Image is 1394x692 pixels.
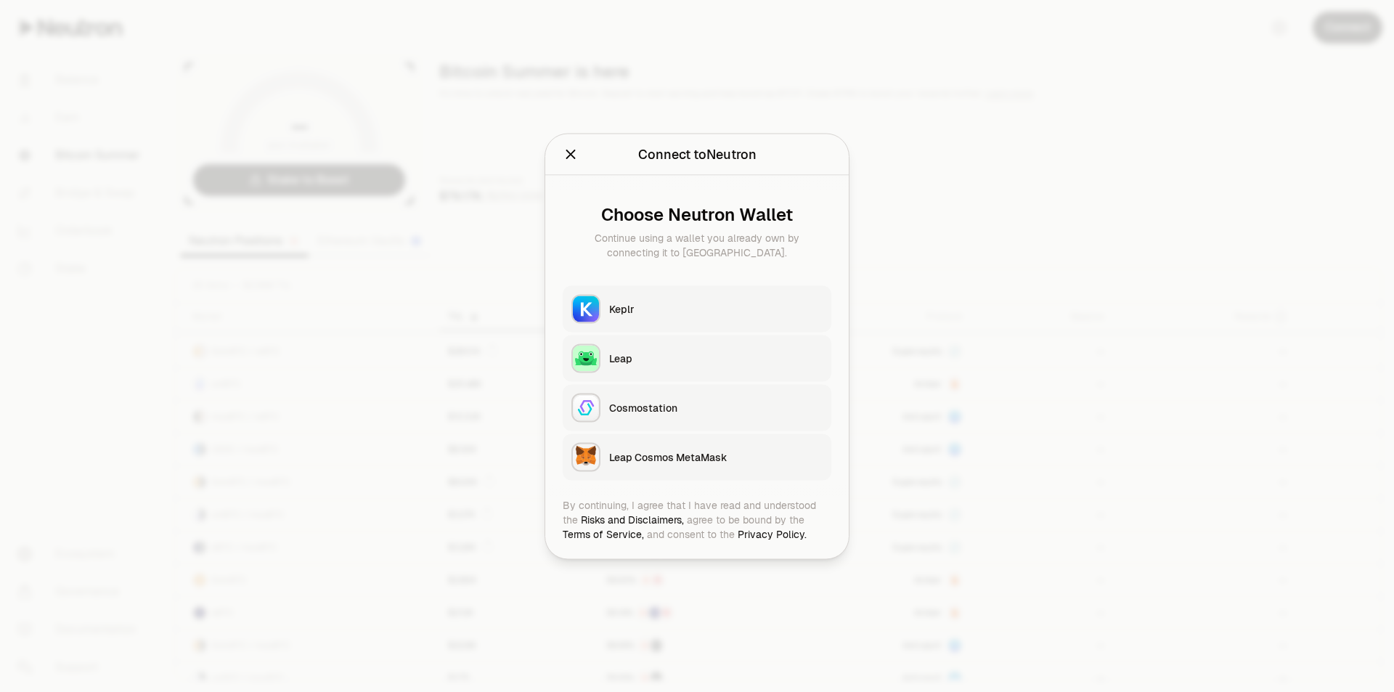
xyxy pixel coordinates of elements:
div: Continue using a wallet you already own by connecting it to [GEOGRAPHIC_DATA]. [574,230,820,259]
a: Privacy Policy. [738,527,807,540]
img: Keplr [573,296,599,322]
button: CosmostationCosmostation [563,384,831,431]
a: Terms of Service, [563,527,644,540]
div: Cosmostation [609,400,823,415]
img: Leap [573,345,599,371]
button: Leap Cosmos MetaMaskLeap Cosmos MetaMask [563,433,831,480]
img: Cosmostation [573,394,599,420]
div: By continuing, I agree that I have read and understood the agree to be bound by the and consent t... [563,497,831,541]
img: Leap Cosmos MetaMask [573,444,599,470]
button: Close [563,144,579,164]
div: Choose Neutron Wallet [574,204,820,224]
div: Connect to Neutron [638,144,757,164]
button: LeapLeap [563,335,831,381]
button: KeplrKeplr [563,285,831,332]
div: Leap Cosmos MetaMask [609,449,823,464]
div: Keplr [609,301,823,316]
div: Leap [609,351,823,365]
a: Risks and Disclaimers, [581,513,684,526]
